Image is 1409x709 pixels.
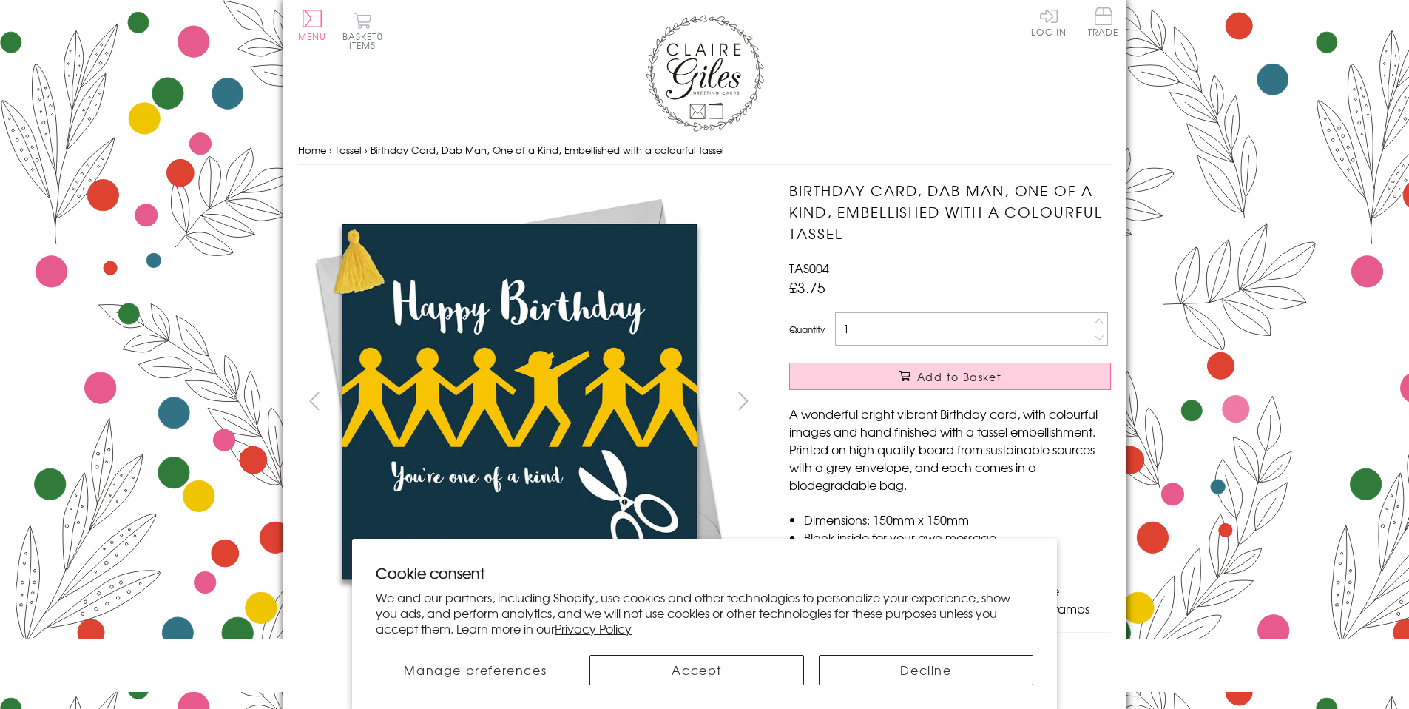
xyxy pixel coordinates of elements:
nav: breadcrumbs [298,135,1112,166]
button: Menu [298,10,327,41]
button: next [726,384,760,417]
span: Manage preferences [404,661,547,679]
button: Manage preferences [376,655,575,685]
p: We and our partners, including Shopify, use cookies and other technologies to personalize your ex... [376,590,1033,636]
button: Decline [819,655,1033,685]
h1: Birthday Card, Dab Man, One of a Kind, Embellished with a colourful tassel [789,180,1111,243]
h2: Cookie consent [376,562,1033,583]
span: £3.75 [789,277,825,298]
button: Add to Basket [789,363,1111,390]
img: Birthday Card, Dab Man, One of a Kind, Embellished with a colourful tassel [760,180,1203,624]
span: Trade [1088,7,1119,36]
img: Birthday Card, Dab Man, One of a Kind, Embellished with a colourful tassel [297,180,741,624]
span: TAS004 [789,259,829,277]
span: Birthday Card, Dab Man, One of a Kind, Embellished with a colourful tassel [371,143,724,157]
button: Basket0 items [342,12,383,50]
img: Claire Giles Greetings Cards [646,15,764,132]
a: Log In [1031,7,1067,36]
p: A wonderful bright vibrant Birthday card, with colourful images and hand finished with a tassel e... [789,405,1111,494]
span: › [329,143,332,157]
button: Accept [589,655,804,685]
li: Blank inside for your own message [804,528,1111,546]
a: Home [298,143,326,157]
span: 0 items [349,30,383,52]
span: Menu [298,30,327,43]
button: prev [298,384,331,417]
a: Trade [1088,7,1119,39]
li: Dimensions: 150mm x 150mm [804,511,1111,528]
label: Quantity [789,323,825,336]
span: Add to Basket [917,369,1001,384]
span: › [365,143,368,157]
a: Privacy Policy [555,619,632,637]
a: Tassel [335,143,362,157]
